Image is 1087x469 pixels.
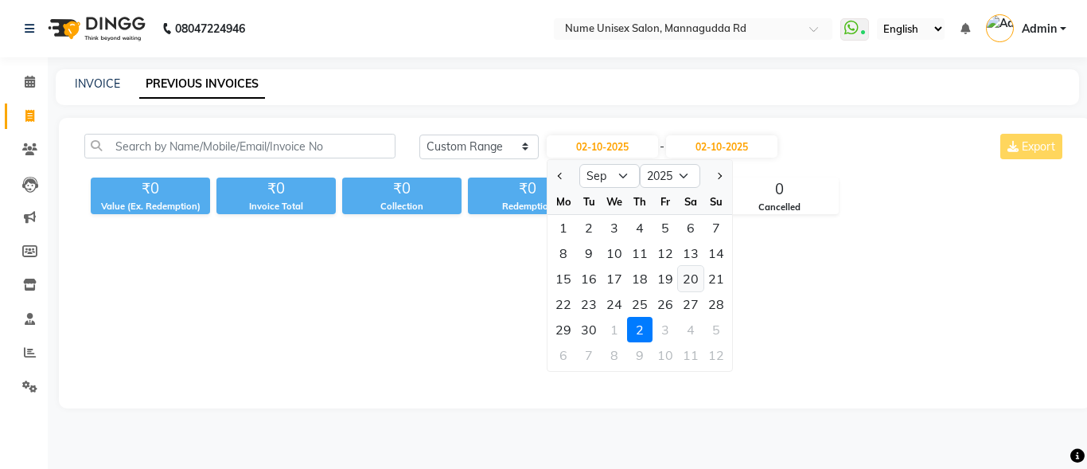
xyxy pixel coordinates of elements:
div: Monday, September 15, 2025 [551,266,576,291]
div: Wednesday, September 24, 2025 [602,291,627,317]
button: Next month [712,163,726,189]
div: 3 [602,215,627,240]
input: Search by Name/Mobile/Email/Invoice No [84,134,395,158]
div: 12 [703,342,729,368]
div: Sunday, September 7, 2025 [703,215,729,240]
div: Redemption [468,200,587,213]
div: 30 [576,317,602,342]
div: ₹0 [91,178,210,200]
div: 3 [653,317,678,342]
div: 26 [653,291,678,317]
div: Friday, September 5, 2025 [653,215,678,240]
div: 18 [627,266,653,291]
div: 29 [551,317,576,342]
div: 16 [576,266,602,291]
div: Sunday, September 28, 2025 [703,291,729,317]
div: 23 [576,291,602,317]
div: 24 [602,291,627,317]
div: 27 [678,291,703,317]
div: Wednesday, October 1, 2025 [602,317,627,342]
div: 1 [602,317,627,342]
input: Start Date [547,135,658,158]
div: ₹0 [342,178,462,200]
div: Wednesday, September 17, 2025 [602,266,627,291]
div: Invoice Total [216,200,336,213]
div: Saturday, October 4, 2025 [678,317,703,342]
div: Sa [678,189,703,214]
div: 4 [627,215,653,240]
div: 2 [627,317,653,342]
div: 8 [602,342,627,368]
div: Friday, October 3, 2025 [653,317,678,342]
a: INVOICE [75,76,120,91]
div: 11 [627,240,653,266]
div: Su [703,189,729,214]
div: Tuesday, October 7, 2025 [576,342,602,368]
div: Mo [551,189,576,214]
div: 17 [602,266,627,291]
div: Value (Ex. Redemption) [91,200,210,213]
div: 19 [653,266,678,291]
div: 9 [576,240,602,266]
div: 7 [703,215,729,240]
div: 14 [703,240,729,266]
button: Previous month [554,163,567,189]
div: 28 [703,291,729,317]
div: Thursday, October 2, 2025 [627,317,653,342]
select: Select month [579,164,640,188]
img: logo [41,6,150,51]
div: Collection [342,200,462,213]
div: Monday, September 22, 2025 [551,291,576,317]
div: 1 [551,215,576,240]
div: Cancelled [720,201,838,214]
div: 5 [703,317,729,342]
div: Monday, October 6, 2025 [551,342,576,368]
span: Empty list [84,233,1066,393]
div: Tu [576,189,602,214]
div: Thursday, September 4, 2025 [627,215,653,240]
div: Sunday, October 12, 2025 [703,342,729,368]
div: 22 [551,291,576,317]
div: Saturday, September 13, 2025 [678,240,703,266]
div: ₹0 [468,178,587,200]
div: Tuesday, September 16, 2025 [576,266,602,291]
div: Saturday, September 27, 2025 [678,291,703,317]
div: 25 [627,291,653,317]
div: ₹0 [216,178,336,200]
div: Monday, September 29, 2025 [551,317,576,342]
div: 15 [551,266,576,291]
div: Friday, October 10, 2025 [653,342,678,368]
div: Tuesday, September 23, 2025 [576,291,602,317]
div: 9 [627,342,653,368]
div: 7 [576,342,602,368]
img: Admin [986,14,1014,42]
div: Monday, September 8, 2025 [551,240,576,266]
div: 13 [678,240,703,266]
input: End Date [666,135,777,158]
div: Friday, September 12, 2025 [653,240,678,266]
div: Sunday, October 5, 2025 [703,317,729,342]
span: Admin [1022,21,1057,37]
div: 2 [576,215,602,240]
select: Select year [640,164,700,188]
div: Thursday, September 11, 2025 [627,240,653,266]
div: Wednesday, September 10, 2025 [602,240,627,266]
b: 08047224946 [175,6,245,51]
div: Tuesday, September 2, 2025 [576,215,602,240]
div: Tuesday, September 30, 2025 [576,317,602,342]
span: - [660,139,664,155]
div: 10 [653,342,678,368]
div: 6 [678,215,703,240]
div: 20 [678,266,703,291]
div: Saturday, October 11, 2025 [678,342,703,368]
div: Saturday, September 20, 2025 [678,266,703,291]
div: Thursday, September 18, 2025 [627,266,653,291]
div: Sunday, September 14, 2025 [703,240,729,266]
div: 12 [653,240,678,266]
div: 21 [703,266,729,291]
div: Fr [653,189,678,214]
div: 10 [602,240,627,266]
div: Friday, September 26, 2025 [653,291,678,317]
div: 11 [678,342,703,368]
div: Monday, September 1, 2025 [551,215,576,240]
